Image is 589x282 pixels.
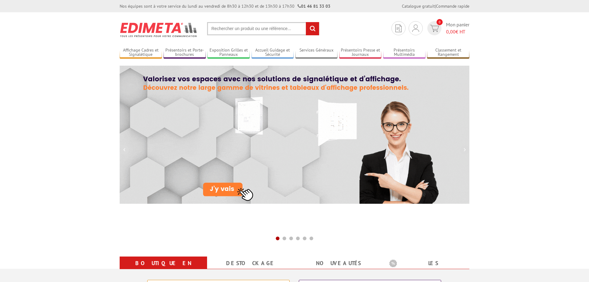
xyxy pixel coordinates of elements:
[302,258,375,269] a: nouveautés
[295,48,338,58] a: Services Généraux
[164,48,206,58] a: Présentoirs et Porte-brochures
[389,258,462,280] a: Les promotions
[127,258,200,280] a: Boutique en ligne
[446,28,469,35] span: € HT
[402,3,435,9] a: Catalogue gratuit
[430,25,439,32] img: devis rapide
[252,48,294,58] a: Accueil Guidage et Sécurité
[437,19,443,25] span: 0
[306,22,319,35] input: rechercher
[120,18,198,41] img: Présentoir, panneau, stand - Edimeta - PLV, affichage, mobilier bureau, entreprise
[298,3,330,9] strong: 01 46 81 33 03
[402,3,469,9] div: |
[446,29,456,35] span: 0,00
[339,48,382,58] a: Présentoirs Presse et Journaux
[389,258,466,270] b: Les promotions
[426,21,469,35] a: devis rapide 0 Mon panier 0,00€ HT
[395,25,402,32] img: devis rapide
[207,22,319,35] input: Rechercher un produit ou une référence...
[214,258,287,269] a: Destockage
[120,48,162,58] a: Affichage Cadres et Signalétique
[427,48,469,58] a: Classement et Rangement
[383,48,425,58] a: Présentoirs Multimédia
[207,48,250,58] a: Exposition Grilles et Panneaux
[436,3,469,9] a: Commande rapide
[446,21,469,35] span: Mon panier
[412,25,419,32] img: devis rapide
[120,3,330,9] div: Nos équipes sont à votre service du lundi au vendredi de 8h30 à 12h30 et de 13h30 à 17h30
